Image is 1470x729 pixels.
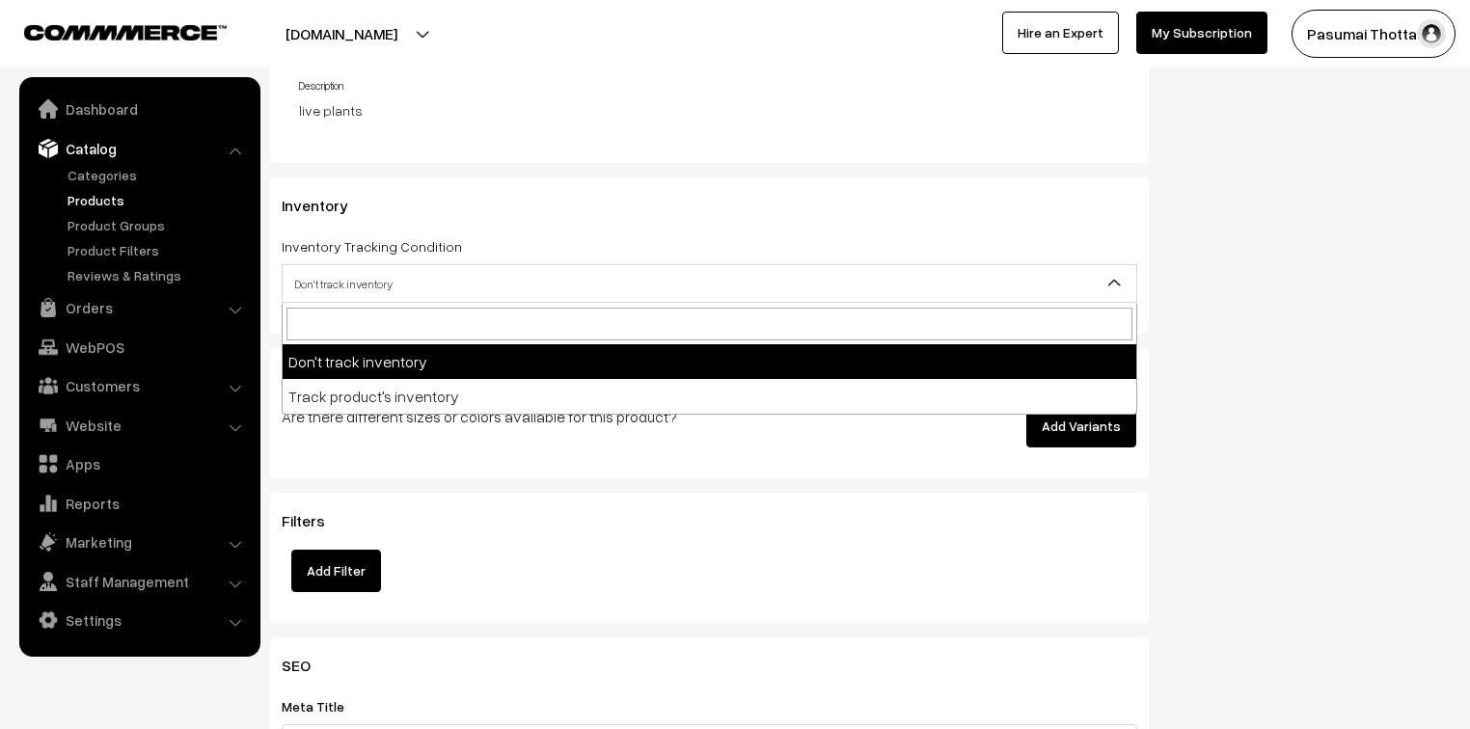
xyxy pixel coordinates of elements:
[1292,10,1456,58] button: Pasumai Thotta…
[1026,405,1136,447] button: Add Variants
[282,656,334,675] span: SEO
[1136,12,1267,54] a: My Subscription
[63,165,254,185] a: Categories
[63,190,254,210] a: Products
[1417,19,1446,48] img: user
[24,408,254,443] a: Website
[283,379,1136,414] li: Track product's inventory
[24,330,254,364] a: WebPOS
[282,196,371,215] span: Inventory
[24,564,254,599] a: Staff Management
[282,511,348,530] span: Filters
[24,486,254,521] a: Reports
[24,19,193,42] a: COMMMERCE
[24,25,227,40] img: COMMMERCE
[24,446,254,481] a: Apps
[282,405,842,428] p: Are there different sizes or colors available for this product?
[283,267,1136,301] span: Don't track inventory
[24,92,254,126] a: Dashboard
[282,264,1137,303] span: Don't track inventory
[63,265,254,285] a: Reviews & Ratings
[299,79,1137,92] h4: Description
[24,525,254,559] a: Marketing
[24,368,254,403] a: Customers
[24,603,254,637] a: Settings
[282,236,462,256] label: Inventory Tracking Condition
[218,10,465,58] button: [DOMAIN_NAME]
[291,550,381,592] button: Add Filter
[283,344,1136,379] li: Don't track inventory
[24,131,254,166] a: Catalog
[24,290,254,325] a: Orders
[1002,12,1119,54] a: Hire an Expert
[63,240,254,260] a: Product Filters
[299,100,1137,121] p: live plants
[63,215,254,235] a: Product Groups
[282,696,367,716] label: Meta Title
